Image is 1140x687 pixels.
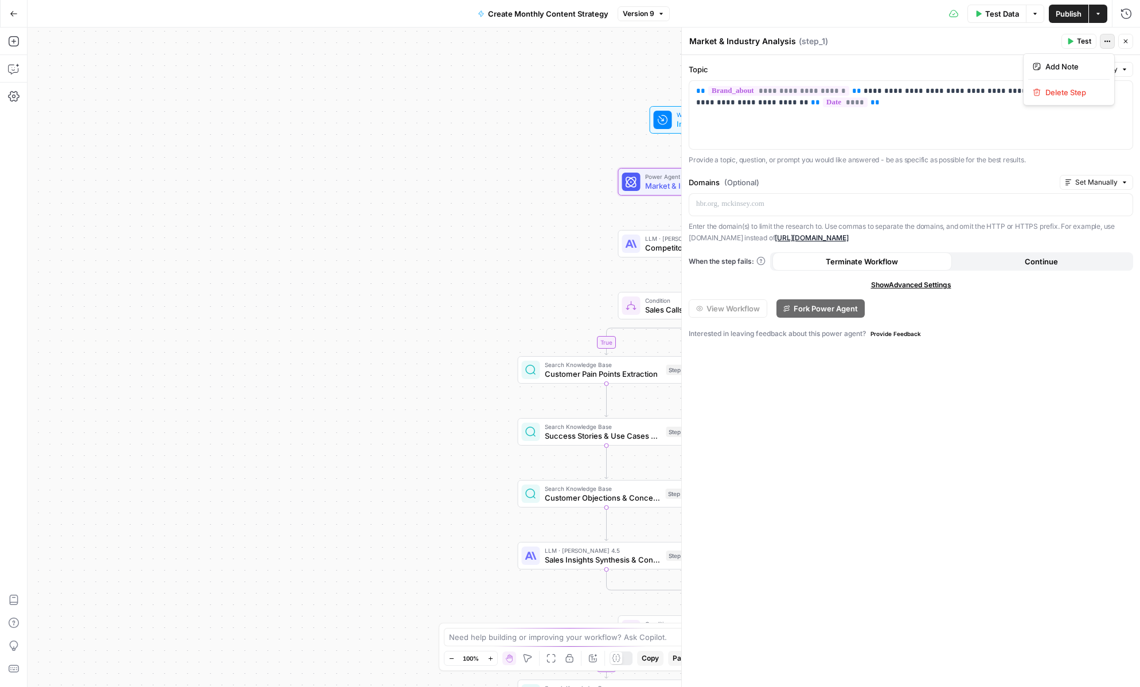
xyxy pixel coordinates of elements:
[673,653,692,663] span: Paste
[1077,36,1091,46] span: Test
[645,619,762,629] span: Condition
[666,489,690,499] div: Step 14
[645,242,764,253] span: Competitor Content Strategy Analysis
[545,430,662,442] span: Success Stories & Use Cases Extraction
[689,177,1055,188] label: Domains
[1045,61,1100,72] span: Add Note
[637,651,663,666] button: Copy
[518,356,696,384] div: Search Knowledge BaseCustomer Pain Points ExtractionStep 12
[545,422,662,431] span: Search Knowledge Base
[668,651,696,666] button: Paste
[645,304,763,315] span: Sales Calls Analysis Check
[518,480,696,508] div: Search Knowledge BaseCustomer Objections & Concerns AnalysisStep 14
[666,551,690,561] div: Step 15
[618,615,796,643] div: ConditionExisting Content Analysis CheckStep 16
[618,230,796,257] div: LLM · [PERSON_NAME] 4.5Competitor Content Strategy AnalysisStep 2
[870,329,921,338] span: Provide Feedback
[618,168,796,196] div: Power AgentMarket & Industry AnalysisStep 1
[605,643,707,678] g: Edge from step_16 to step_17
[545,484,661,493] span: Search Knowledge Base
[645,180,766,192] span: Market & Industry Analysis
[776,299,865,318] button: Fork Power Agent
[1025,256,1058,267] span: Continue
[545,368,662,380] span: Customer Pain Points Extraction
[618,292,796,319] div: ConditionSales Calls Analysis CheckStep 11
[775,233,849,242] a: [URL][DOMAIN_NAME]
[545,360,662,369] span: Search Knowledge Base
[689,299,767,318] button: View Workflow
[518,418,696,446] div: Search Knowledge BaseSuccess Stories & Use Cases ExtractionStep 13
[799,36,828,47] span: ( step_1 )
[607,569,707,596] g: Edge from step_15 to step_11-conditional-end
[985,8,1019,19] span: Test Data
[689,154,1133,166] p: Provide a topic, question, or prompt you would like answered - be as specific as possible for the...
[645,296,763,305] span: Condition
[689,36,796,47] textarea: Market & Industry Analysis
[545,492,661,503] span: Customer Objections & Concerns Analysis
[706,303,760,314] span: View Workflow
[605,319,707,355] g: Edge from step_11 to step_12
[689,64,1055,75] label: Topic
[642,653,659,663] span: Copy
[1049,5,1088,23] button: Publish
[545,546,662,555] span: LLM · [PERSON_NAME] 4.5
[645,172,766,181] span: Power Agent
[471,5,615,23] button: Create Monthly Content Strategy
[1045,87,1100,98] span: Delete Step
[666,365,690,375] div: Step 12
[689,256,766,267] a: When the step fails:
[605,384,608,417] g: Edge from step_12 to step_13
[871,280,951,290] span: Show Advanced Settings
[545,554,662,565] span: Sales Insights Synthesis & Content Opportunities
[794,303,858,314] span: Fork Power Agent
[605,446,608,479] g: Edge from step_13 to step_14
[952,252,1131,271] button: Continue
[967,5,1026,23] button: Test Data
[826,256,898,267] span: Terminate Workflow
[689,327,1133,341] div: Interested in leaving feedback about this power agent?
[1061,34,1096,49] button: Test
[689,221,1133,243] p: Enter the domain(s) to limit the research to. Use commas to separate the domains, and omit the HT...
[1060,175,1133,190] button: Set Manually
[618,6,670,21] button: Version 9
[1056,8,1082,19] span: Publish
[605,508,608,541] g: Edge from step_14 to step_15
[618,106,796,134] div: WorkflowInput SettingsInputs
[623,9,654,19] span: Version 9
[463,654,479,663] span: 100%
[866,327,926,341] button: Provide Feedback
[1075,177,1118,188] span: Set Manually
[724,177,759,188] span: (Optional)
[488,8,608,19] span: Create Monthly Content Strategy
[666,427,690,437] div: Step 13
[645,234,764,243] span: LLM · [PERSON_NAME] 4.5
[518,542,696,569] div: LLM · [PERSON_NAME] 4.5Sales Insights Synthesis & Content OpportunitiesStep 15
